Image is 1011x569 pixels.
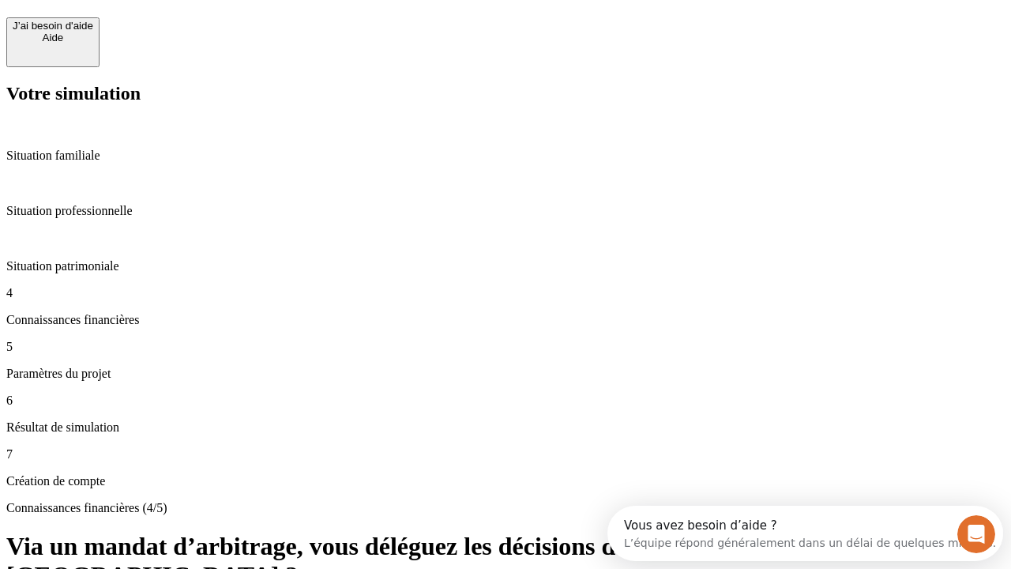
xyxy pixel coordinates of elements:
[6,394,1005,408] p: 6
[6,259,1005,273] p: Situation patrimoniale
[6,204,1005,218] p: Situation professionnelle
[6,340,1005,354] p: 5
[13,20,93,32] div: J’ai besoin d'aide
[6,83,1005,104] h2: Votre simulation
[6,447,1005,462] p: 7
[6,474,1005,488] p: Création de compte
[17,26,389,43] div: L’équipe répond généralement dans un délai de quelques minutes.
[607,506,1003,561] iframe: Intercom live chat discovery launcher
[6,313,1005,327] p: Connaissances financières
[6,286,1005,300] p: 4
[13,32,93,43] div: Aide
[6,501,1005,515] p: Connaissances financières (4/5)
[17,13,389,26] div: Vous avez besoin d’aide ?
[6,420,1005,435] p: Résultat de simulation
[6,17,100,67] button: J’ai besoin d'aideAide
[6,367,1005,381] p: Paramètres du projet
[957,515,995,553] iframe: Intercom live chat
[6,149,1005,163] p: Situation familiale
[6,6,435,50] div: Ouvrir le Messenger Intercom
